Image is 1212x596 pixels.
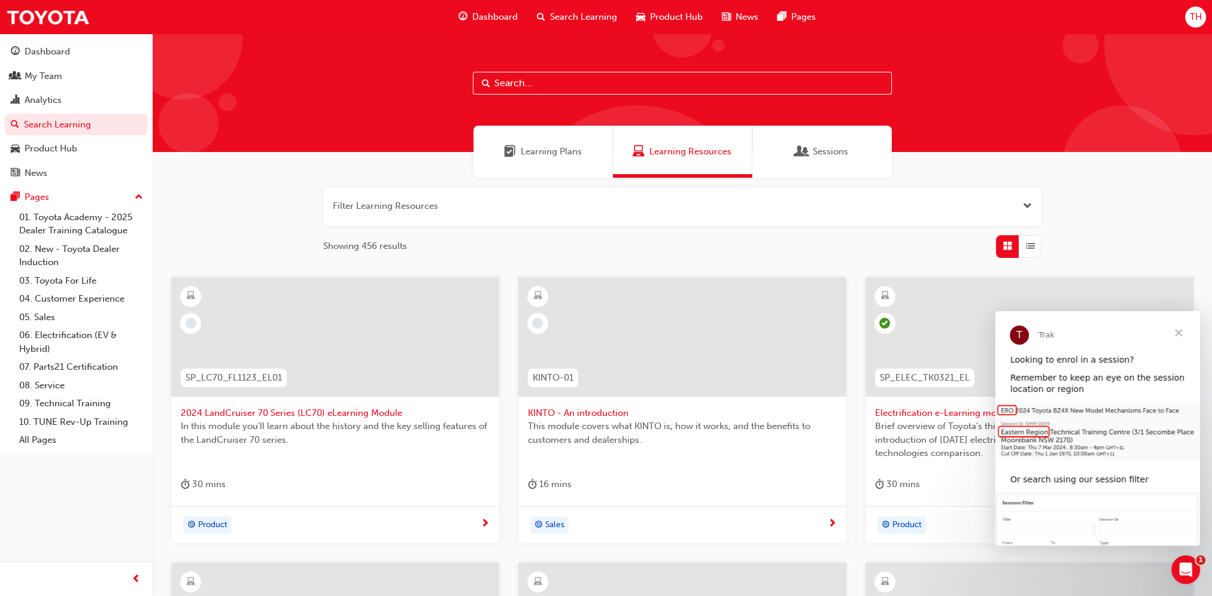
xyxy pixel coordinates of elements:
[736,10,758,24] span: News
[11,95,20,106] span: chart-icon
[198,518,227,532] span: Product
[171,277,499,544] a: SP_LC70_FL1123_EL012024 LandCruiser 70 Series (LC70) eLearning ModuleIn this module you'll learn ...
[14,240,148,272] a: 02. New - Toyota Dealer Induction
[458,10,467,25] span: guage-icon
[533,574,542,590] span: learningResourceType_ELEARNING-icon
[875,477,920,492] div: 30 mins
[865,277,1193,544] a: SP_ELEC_TK0321_ELElectrification e-Learning moduleBrief overview of Toyota’s thinking way and app...
[550,10,617,24] span: Search Learning
[627,5,712,29] a: car-iconProduct Hub
[6,4,90,31] img: Trak
[187,518,196,533] span: target-icon
[649,145,731,159] span: Learning Resources
[528,406,837,420] span: KINTO - An introduction
[1171,555,1200,584] iframe: Intercom live chat
[181,406,490,420] span: 2024 LandCruiser 70 Series (LC70) eLearning Module
[135,190,143,205] span: up-icon
[14,272,148,290] a: 03. Toyota For Life
[14,326,148,358] a: 06. Electrification (EV & Hybrid)
[1026,239,1035,253] span: List
[473,126,613,178] a: Learning PlansLearning Plans
[187,288,195,304] span: learningResourceType_ELEARNING-icon
[25,45,70,59] div: Dashboard
[534,518,543,533] span: target-icon
[650,10,703,24] span: Product Hub
[186,318,196,329] span: learningRecordVerb_NONE-icon
[14,208,148,240] a: 01. Toyota Academy - 2025 Dealer Training Catalogue
[722,10,731,25] span: news-icon
[181,477,190,492] span: duration-icon
[5,186,148,208] button: Pages
[14,376,148,395] a: 08. Service
[533,371,573,385] span: KINTO-01
[5,41,148,63] a: Dashboard
[25,69,62,83] div: My Team
[533,288,542,304] span: learningResourceType_ELEARNING-icon
[11,71,20,82] span: people-icon
[1023,199,1032,213] button: Open the filter
[995,311,1200,546] iframe: Intercom live chat message
[527,5,627,29] a: search-iconSearch Learning
[1003,239,1012,253] span: Grid
[828,519,837,530] span: next-icon
[892,518,922,532] span: Product
[880,574,889,590] span: learningResourceType_ELEARNING-icon
[537,10,545,25] span: search-icon
[880,371,970,385] span: SP_ELEC_TK0321_EL
[768,5,825,29] a: pages-iconPages
[187,574,195,590] span: learningResourceType_ELEARNING-icon
[882,518,890,533] span: target-icon
[11,144,20,154] span: car-icon
[11,168,20,179] span: news-icon
[791,10,816,24] span: Pages
[5,65,148,87] a: My Team
[1185,7,1206,28] button: TH
[186,371,282,385] span: SP_LC70_FL1123_EL01
[25,93,62,107] div: Analytics
[752,126,892,178] a: SessionsSessions
[472,10,518,24] span: Dashboard
[796,145,808,159] span: Sessions
[879,318,890,329] span: learningRecordVerb_COMPLETE-icon
[5,114,148,136] a: Search Learning
[181,477,226,492] div: 30 mins
[504,145,516,159] span: Learning Plans
[528,477,537,492] span: duration-icon
[482,77,490,90] span: Search
[532,318,543,329] span: learningRecordVerb_NONE-icon
[1196,555,1205,565] span: 1
[14,413,148,431] a: 10. TUNE Rev-Up Training
[636,10,645,25] span: car-icon
[14,431,148,449] a: All Pages
[11,192,20,203] span: pages-icon
[11,120,19,130] span: search-icon
[528,477,572,492] div: 16 mins
[5,89,148,111] a: Analytics
[528,419,837,446] span: This module covers what KINTO is, how it works, and the benefits to customers and dealerships.
[875,406,1184,420] span: Electrification e-Learning module
[880,288,889,304] span: learningResourceType_ELEARNING-icon
[813,145,848,159] span: Sessions
[25,166,47,180] div: News
[14,308,148,327] a: 05. Sales
[473,72,892,95] input: Search...
[875,419,1184,460] span: Brief overview of Toyota’s thinking way and approach on electrification, introduction of [DATE] e...
[25,142,77,156] div: Product Hub
[449,5,527,29] a: guage-iconDashboard
[518,277,846,544] a: KINTO-01KINTO - An introductionThis module covers what KINTO is, how it works, and the benefits t...
[712,5,768,29] a: news-iconNews
[633,145,645,159] span: Learning Resources
[14,358,148,376] a: 07. Parts21 Certification
[5,138,148,160] a: Product Hub
[5,162,148,184] a: News
[1189,10,1201,24] span: TH
[11,47,20,57] span: guage-icon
